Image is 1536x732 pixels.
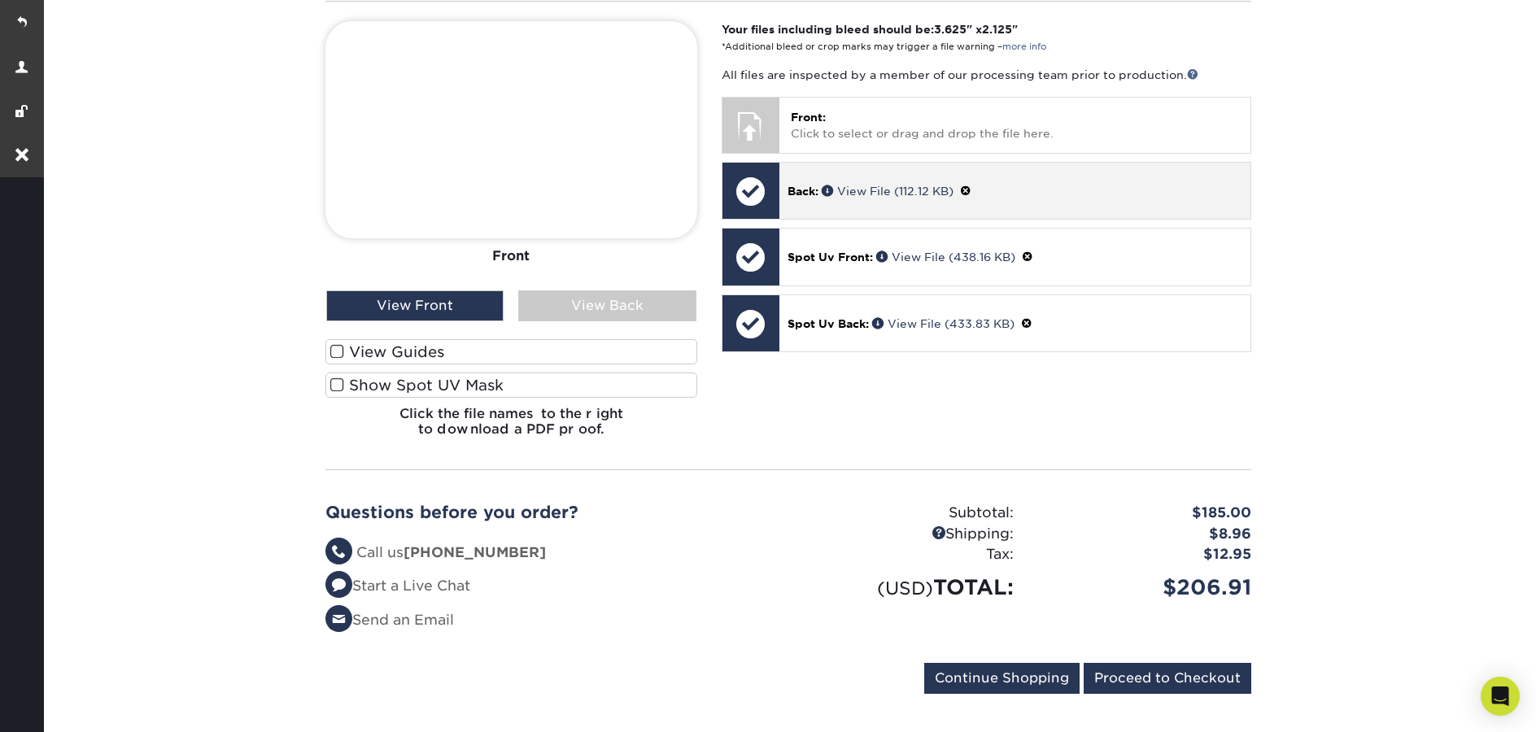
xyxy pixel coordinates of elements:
span: Back: [788,185,818,198]
strong: Your files including bleed should be: " x " [722,23,1018,36]
span: 2.125 [982,23,1012,36]
a: View File (438.16 KB) [876,251,1015,264]
a: View File (433.83 KB) [872,317,1015,330]
div: View Front [326,290,504,321]
div: View Back [518,290,696,321]
p: Click to select or drag and drop the file here. [791,109,1239,142]
input: Continue Shopping [924,663,1080,694]
a: Start a Live Chat [325,577,470,594]
small: (USD) [877,577,933,599]
div: Tax: [788,544,1026,565]
h6: Click the file names to the right to download a PDF proof. [325,406,697,450]
span: Spot Uv Front: [788,251,873,264]
div: $8.96 [1026,524,1263,545]
div: $12.95 [1026,544,1263,565]
div: Subtotal: [788,503,1026,524]
a: more info [1002,41,1046,52]
div: Shipping: [788,524,1026,545]
div: $206.91 [1026,572,1263,603]
span: Front: [791,111,826,124]
h2: Questions before you order? [325,503,776,522]
div: Open Intercom Messenger [1481,677,1520,716]
p: All files are inspected by a member of our processing team prior to production. [722,67,1251,83]
strong: [PHONE_NUMBER] [404,544,546,560]
label: View Guides [325,339,697,364]
input: Proceed to Checkout [1084,663,1251,694]
span: 3.625 [934,23,967,36]
label: Show Spot UV Mask [325,373,697,398]
a: View File (112.12 KB) [822,185,953,198]
a: Send an Email [325,612,454,628]
div: Front [325,238,697,274]
small: *Additional bleed or crop marks may trigger a file warning – [722,41,1046,52]
div: TOTAL: [788,572,1026,603]
div: $185.00 [1026,503,1263,524]
span: Spot Uv Back: [788,317,869,330]
li: Call us [325,542,776,564]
